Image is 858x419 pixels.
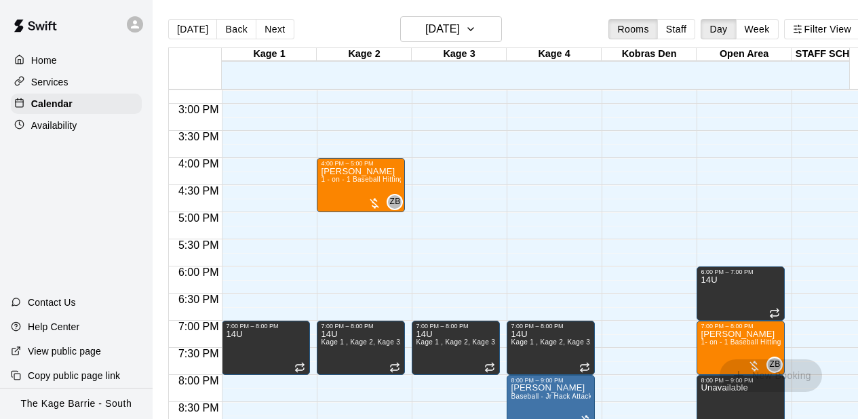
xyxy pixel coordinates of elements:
[216,19,256,39] button: Back
[175,402,222,414] span: 8:30 PM
[697,321,785,375] div: 7:00 PM – 8:00 PM: Vito Miceli
[701,323,756,330] div: 7:00 PM – 8:00 PM
[175,266,222,278] span: 6:00 PM
[175,185,222,197] span: 4:30 PM
[416,323,471,330] div: 7:00 PM – 8:00 PM
[28,296,76,309] p: Contact Us
[511,338,617,346] span: Kage 1 , Kage 2, Kage 3, Kage 4
[11,72,142,92] a: Services
[31,119,77,132] p: Availability
[400,16,502,42] button: [DATE]
[769,358,780,372] span: ZB
[11,94,142,114] a: Calendar
[736,19,779,39] button: Week
[11,50,142,71] a: Home
[701,338,842,346] span: 1- on - 1 Baseball Hitting and Fielding Clinic
[222,48,317,61] div: Kage 1
[28,369,120,382] p: Copy public page link
[175,321,222,332] span: 7:00 PM
[256,19,294,39] button: Next
[484,362,495,373] span: Recurring event
[772,357,783,373] span: Zach Biery
[766,357,783,373] div: Zach Biery
[511,377,566,384] div: 8:00 PM – 9:00 PM
[321,160,376,167] div: 4:00 PM – 5:00 PM
[175,131,222,142] span: 3:30 PM
[222,321,310,375] div: 7:00 PM – 8:00 PM: 14U
[697,266,785,321] div: 6:00 PM – 7:00 PM: 14U
[389,362,400,373] span: Recurring event
[389,195,400,209] span: ZB
[31,54,57,67] p: Home
[175,294,222,305] span: 6:30 PM
[701,377,756,384] div: 8:00 PM – 9:00 PM
[511,323,566,330] div: 7:00 PM – 8:00 PM
[657,19,696,39] button: Staff
[697,48,792,61] div: Open Area
[175,348,222,359] span: 7:30 PM
[392,194,403,210] span: Zach Biery
[31,97,73,111] p: Calendar
[294,362,305,373] span: Recurring event
[720,369,822,380] span: You don't have the permission to add bookings
[175,212,222,224] span: 5:00 PM
[11,115,142,136] a: Availability
[175,239,222,251] span: 5:30 PM
[21,397,132,411] p: The Kage Barrie - South
[701,19,736,39] button: Day
[175,104,222,115] span: 3:00 PM
[317,158,405,212] div: 4:00 PM – 5:00 PM: Jake Penney
[168,19,217,39] button: [DATE]
[412,48,507,61] div: Kage 3
[28,344,101,358] p: View public page
[321,323,376,330] div: 7:00 PM – 8:00 PM
[507,321,595,375] div: 7:00 PM – 8:00 PM: 14U
[175,375,222,386] span: 8:00 PM
[608,19,657,39] button: Rooms
[387,194,403,210] div: Zach Biery
[317,321,405,375] div: 7:00 PM – 8:00 PM: 14U
[321,176,465,183] span: 1 - on - 1 Baseball Hitting and Pitching Clinic
[511,393,649,400] span: Baseball - Jr Hack Attack Pitching Machine
[579,362,590,373] span: Recurring event
[321,338,427,346] span: Kage 1 , Kage 2, Kage 3, Kage 4
[701,268,756,275] div: 6:00 PM – 7:00 PM
[31,75,69,89] p: Services
[416,338,522,346] span: Kage 1 , Kage 2, Kage 3, Kage 4
[769,308,780,319] span: Recurring event
[507,48,602,61] div: Kage 4
[602,48,697,61] div: Kobras Den
[226,323,281,330] div: 7:00 PM – 8:00 PM
[175,158,222,169] span: 4:00 PM
[412,321,500,375] div: 7:00 PM – 8:00 PM: 14U
[425,20,460,39] h6: [DATE]
[28,320,79,334] p: Help Center
[317,48,412,61] div: Kage 2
